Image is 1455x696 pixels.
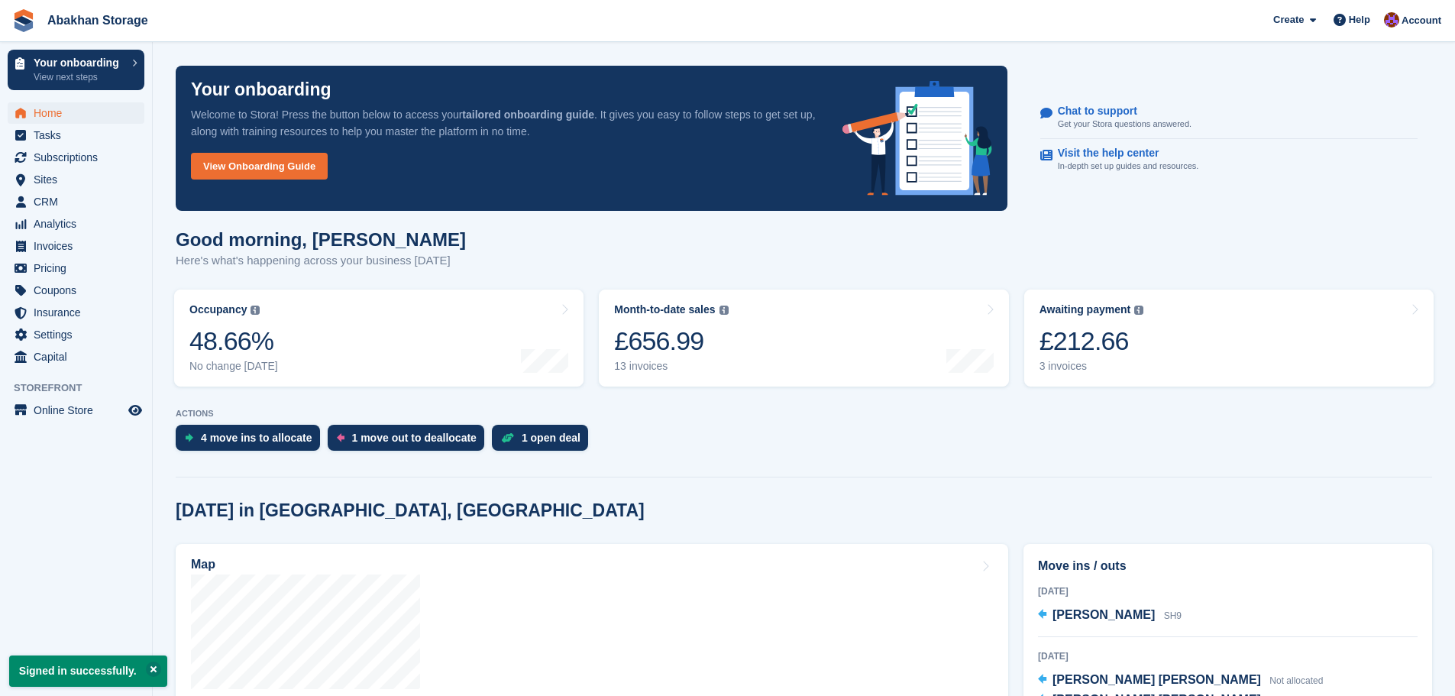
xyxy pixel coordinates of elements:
p: Your onboarding [34,57,124,68]
span: [PERSON_NAME] [PERSON_NAME] [1052,673,1261,686]
a: [PERSON_NAME] SH9 [1038,606,1182,626]
a: menu [8,169,144,190]
span: Tasks [34,125,125,146]
div: 3 invoices [1040,360,1144,373]
p: View next steps [34,70,124,84]
div: Occupancy [189,303,247,316]
div: £212.66 [1040,325,1144,357]
span: Analytics [34,213,125,235]
div: 48.66% [189,325,278,357]
span: CRM [34,191,125,212]
span: SH9 [1164,610,1182,621]
div: £656.99 [614,325,728,357]
span: Account [1402,13,1441,28]
p: Here's what's happening across your business [DATE] [176,252,466,270]
span: Create [1273,12,1304,28]
a: menu [8,400,144,421]
span: Settings [34,324,125,345]
div: Month-to-date sales [614,303,715,316]
a: menu [8,346,144,367]
a: menu [8,257,144,279]
a: menu [8,302,144,323]
img: deal-1b604bf984904fb50ccaf53a9ad4b4a5d6e5aea283cecdc64d6e3604feb123c2.svg [501,432,514,443]
a: Awaiting payment £212.66 3 invoices [1024,290,1434,387]
p: Chat to support [1058,105,1179,118]
a: 4 move ins to allocate [176,425,328,458]
p: Welcome to Stora! Press the button below to access your . It gives you easy to follow steps to ge... [191,106,818,140]
span: Not allocated [1269,675,1323,686]
span: Pricing [34,257,125,279]
span: Capital [34,346,125,367]
span: Coupons [34,280,125,301]
div: [DATE] [1038,649,1418,663]
a: menu [8,102,144,124]
h2: Map [191,558,215,571]
p: ACTIONS [176,409,1432,419]
a: menu [8,191,144,212]
a: 1 open deal [492,425,596,458]
div: 4 move ins to allocate [201,432,312,444]
h2: Move ins / outs [1038,557,1418,575]
a: Occupancy 48.66% No change [DATE] [174,290,584,387]
span: Help [1349,12,1370,28]
img: William Abakhan [1384,12,1399,28]
a: View Onboarding Guide [191,153,328,180]
h1: Good morning, [PERSON_NAME] [176,229,466,250]
p: Your onboarding [191,81,331,99]
p: In-depth set up guides and resources. [1058,160,1199,173]
div: 1 open deal [522,432,580,444]
a: Preview store [126,401,144,419]
span: Subscriptions [34,147,125,168]
a: 1 move out to deallocate [328,425,492,458]
a: menu [8,125,144,146]
a: [PERSON_NAME] [PERSON_NAME] Not allocated [1038,671,1323,691]
span: Home [34,102,125,124]
div: 1 move out to deallocate [352,432,477,444]
span: Invoices [34,235,125,257]
a: Your onboarding View next steps [8,50,144,90]
img: icon-info-grey-7440780725fd019a000dd9b08b2336e03edf1995a4989e88bcd33f0948082b44.svg [719,306,729,315]
span: Insurance [34,302,125,323]
img: move_ins_to_allocate_icon-fdf77a2bb77ea45bf5b3d319d69a93e2d87916cf1d5bf7949dd705db3b84f3ca.svg [185,433,193,442]
img: onboarding-info-6c161a55d2c0e0a8cae90662b2fe09162a5109e8cc188191df67fb4f79e88e88.svg [842,81,992,196]
img: icon-info-grey-7440780725fd019a000dd9b08b2336e03edf1995a4989e88bcd33f0948082b44.svg [251,306,260,315]
a: Abakhan Storage [41,8,154,33]
a: menu [8,213,144,235]
div: 13 invoices [614,360,728,373]
a: menu [8,280,144,301]
img: move_outs_to_deallocate_icon-f764333ba52eb49d3ac5e1228854f67142a1ed5810a6f6cc68b1a99e826820c5.svg [337,433,344,442]
span: [PERSON_NAME] [1052,608,1155,621]
p: Get your Stora questions answered. [1058,118,1191,131]
a: Visit the help center In-depth set up guides and resources. [1040,139,1418,180]
a: menu [8,324,144,345]
span: Online Store [34,400,125,421]
h2: [DATE] in [GEOGRAPHIC_DATA], [GEOGRAPHIC_DATA] [176,500,645,521]
a: menu [8,147,144,168]
div: [DATE] [1038,584,1418,598]
span: Sites [34,169,125,190]
div: Awaiting payment [1040,303,1131,316]
a: Chat to support Get your Stora questions answered. [1040,97,1418,139]
a: Month-to-date sales £656.99 13 invoices [599,290,1008,387]
span: Storefront [14,380,152,396]
strong: tailored onboarding guide [462,108,594,121]
img: icon-info-grey-7440780725fd019a000dd9b08b2336e03edf1995a4989e88bcd33f0948082b44.svg [1134,306,1143,315]
div: No change [DATE] [189,360,278,373]
img: stora-icon-8386f47178a22dfd0bd8f6a31ec36ba5ce8667c1dd55bd0f319d3a0aa187defe.svg [12,9,35,32]
a: menu [8,235,144,257]
p: Signed in successfully. [9,656,167,687]
p: Visit the help center [1058,147,1187,160]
